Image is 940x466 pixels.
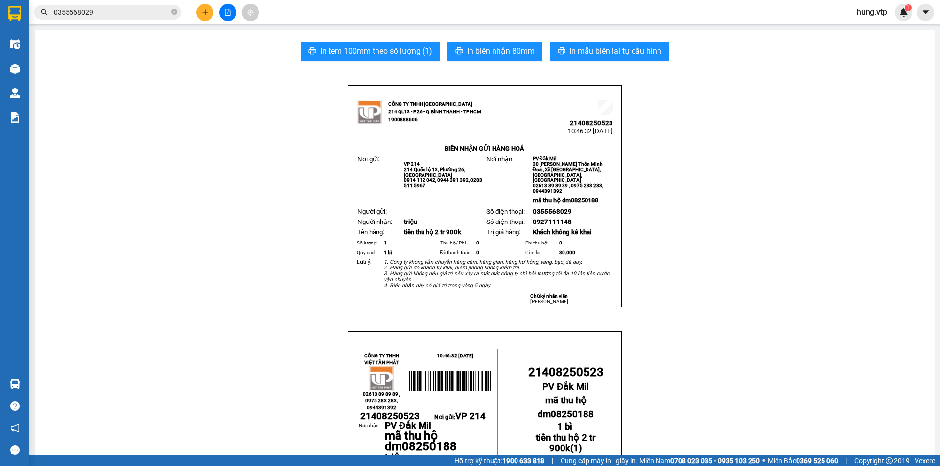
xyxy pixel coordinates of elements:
span: Lưu ý: [357,259,372,265]
img: solution-icon [10,112,20,123]
input: Tìm tên, số ĐT hoặc mã đơn [54,7,169,18]
img: warehouse-icon [10,379,20,389]
span: close-circle [171,8,177,17]
span: mã thu hộ dm08250188 [538,395,594,420]
span: Nơi gửi: [10,68,20,82]
span: 1 [384,240,387,245]
span: 1 [906,4,910,11]
span: triệu [404,218,417,225]
td: Nơi nhận: [359,422,384,452]
span: 10:46:32 [DATE] [437,353,473,358]
span: message [10,445,20,455]
button: aim [242,4,259,21]
strong: BIÊN NHẬN GỬI HÀNG HOÁ [34,59,114,66]
span: 21408250523 [528,365,604,379]
span: aim [247,9,254,16]
button: printerIn mẫu biên lai tự cấu hình [550,42,669,61]
span: Cung cấp máy in - giấy in: [561,455,637,466]
img: logo [357,100,382,124]
span: 10:46:32 [DATE] [568,127,613,134]
span: tiền thu hộ 2 tr 900k [536,432,596,454]
span: PV Đắk Mil [98,68,122,74]
span: : [359,452,383,462]
span: | [846,455,847,466]
td: Phí thu hộ: [524,238,558,248]
strong: 0708 023 035 - 0935 103 250 [670,457,760,465]
span: printer [308,47,316,56]
span: 1 [573,443,579,454]
span: printer [558,47,565,56]
span: triệu [385,452,404,463]
span: 21408250523 [570,119,613,127]
span: 30 [PERSON_NAME] Thôn Minh Đoài, Xã [GEOGRAPHIC_DATA], [GEOGRAPHIC_DATA], [GEOGRAPHIC_DATA] [533,161,603,183]
span: 0914 112 042, 0944 391 392, 0283 511 5967 [404,178,482,188]
span: hung.vtp [849,6,895,18]
span: Tên nhận [359,455,381,461]
span: VP 214 [404,161,420,167]
span: 30.000 [559,250,575,255]
span: notification [10,423,20,433]
td: Đã thanh toán: [439,248,475,258]
span: 214 Quốc lộ 13, Phường 26, [GEOGRAPHIC_DATA] [404,167,465,178]
img: logo [10,22,23,46]
button: file-add [219,4,236,21]
span: | [552,455,553,466]
span: 0 [559,240,562,245]
span: search [41,9,47,16]
span: copyright [886,457,893,464]
span: 02613 89 89 89 , 0975 283 283, 0944391392 [363,391,400,410]
span: 1 bì [557,422,572,432]
img: logo [369,366,394,391]
span: Nơi gửi: [434,414,486,421]
span: printer [455,47,463,56]
td: Thụ hộ/ Phí [439,238,475,248]
td: Còn lại: [524,248,558,258]
span: file-add [224,9,231,16]
span: ⚪️ [762,459,765,463]
span: Miền Bắc [768,455,838,466]
strong: BIÊN NHẬN GỬI HÀNG HOÁ [445,145,524,152]
span: In tem 100mm theo số lượng (1) [320,45,432,57]
span: [PERSON_NAME] [530,299,568,304]
strong: CÔNG TY TNHH [GEOGRAPHIC_DATA] 214 QL13 - P.26 - Q.BÌNH THẠNH - TP HCM 1900888606 [25,16,79,52]
span: plus [202,9,209,16]
span: PV Đắk Mil [542,381,589,392]
td: Số lượng: [355,238,382,248]
span: Hỗ trợ kỹ thuật: [454,455,544,466]
span: Nơi gửi: [357,155,379,163]
strong: CÔNG TY TNHH [GEOGRAPHIC_DATA] 214 QL13 - P.26 - Q.BÌNH THẠNH - TP HCM 1900888606 [388,101,481,122]
span: Người gửi: [357,208,387,215]
span: Khách không kê khai [533,228,591,236]
span: In mẫu biên lai tự cấu hình [569,45,661,57]
strong: ( ) [536,422,596,454]
span: In biên nhận 80mm [467,45,535,57]
strong: CÔNG TY TNHH VIỆT TÂN PHÁT [364,353,399,365]
span: Nơi nhận: [75,68,91,82]
span: 0 [476,240,479,245]
span: caret-down [921,8,930,17]
sup: 1 [905,4,912,11]
img: warehouse-icon [10,39,20,49]
em: 1. Công ty không vận chuyển hàng cấm, hàng gian, hàng hư hỏng, vàng, bạc, đá quý. 2. Hàng gửi do ... [384,259,610,288]
span: mã thu hộ dm08250188 [385,429,457,453]
span: Miền Nam [639,455,760,466]
span: 02613 89 89 89 , 0975 283 283, 0944391392 [533,183,603,194]
span: question-circle [10,401,20,411]
span: PV Đắk Mil [533,156,557,161]
span: Người nhận: [357,218,392,225]
span: 0927111148 [533,218,572,225]
span: close-circle [171,9,177,15]
strong: 1900 633 818 [502,457,544,465]
button: caret-down [917,4,934,21]
span: tiền thu hộ 2 tr 900k [404,228,461,236]
img: logo-vxr [8,6,21,21]
img: warehouse-icon [10,64,20,74]
span: 0 [476,250,479,255]
span: Số điện thoại: [486,218,525,225]
span: 21408250523 [95,37,138,44]
img: warehouse-icon [10,88,20,98]
span: 10:46:32 [DATE] [93,44,138,51]
td: Quy cách: [355,248,382,258]
button: plus [196,4,213,21]
span: Nơi nhận: [486,155,514,163]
